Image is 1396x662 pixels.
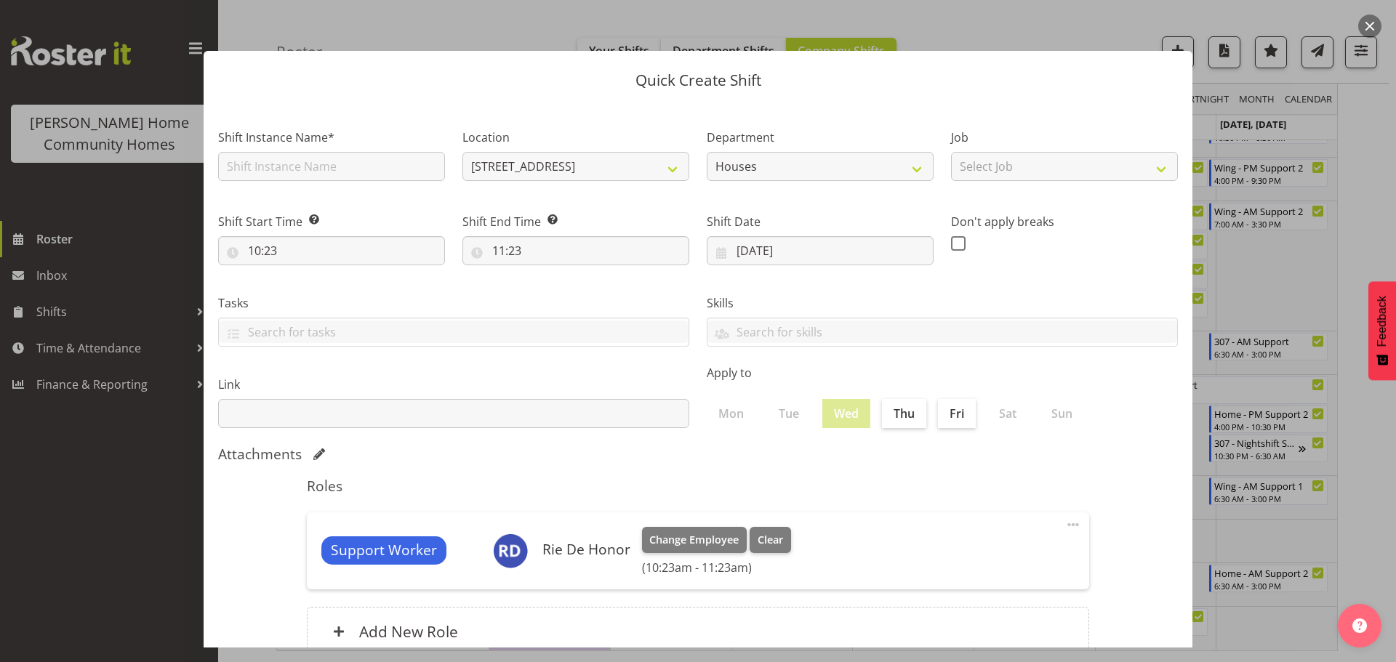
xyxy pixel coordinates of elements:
[218,236,445,265] input: Click to select...
[218,73,1178,88] p: Quick Create Shift
[642,560,791,575] h6: (10:23am - 11:23am)
[1352,618,1367,633] img: help-xxl-2.png
[707,129,934,146] label: Department
[307,477,1089,495] h5: Roles
[758,532,783,548] span: Clear
[542,541,630,557] h6: Rie De Honor
[767,399,811,428] label: Tue
[331,540,437,561] span: Support Worker
[219,320,689,343] input: Search for tasks
[707,320,1177,343] input: Search for skills
[359,622,458,641] h6: Add New Role
[707,364,1178,382] label: Apply to
[822,399,870,428] label: Wed
[642,527,747,553] button: Change Employee
[218,294,689,312] label: Tasks
[1040,399,1084,428] label: Sun
[750,527,791,553] button: Clear
[649,532,739,548] span: Change Employee
[707,399,755,428] label: Mon
[882,399,926,428] label: Thu
[951,213,1178,230] label: Don't apply breaks
[707,213,934,230] label: Shift Date
[938,399,976,428] label: Fri
[218,152,445,181] input: Shift Instance Name
[462,213,689,230] label: Shift End Time
[218,213,445,230] label: Shift Start Time
[493,533,528,568] img: rie-de-honor10375.jpg
[218,445,302,463] h5: Attachments
[1368,281,1396,380] button: Feedback - Show survey
[707,294,1178,312] label: Skills
[218,129,445,146] label: Shift Instance Name*
[462,129,689,146] label: Location
[951,129,1178,146] label: Job
[218,376,689,393] label: Link
[1376,296,1389,347] span: Feedback
[707,236,934,265] input: Click to select...
[462,236,689,265] input: Click to select...
[987,399,1028,428] label: Sat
